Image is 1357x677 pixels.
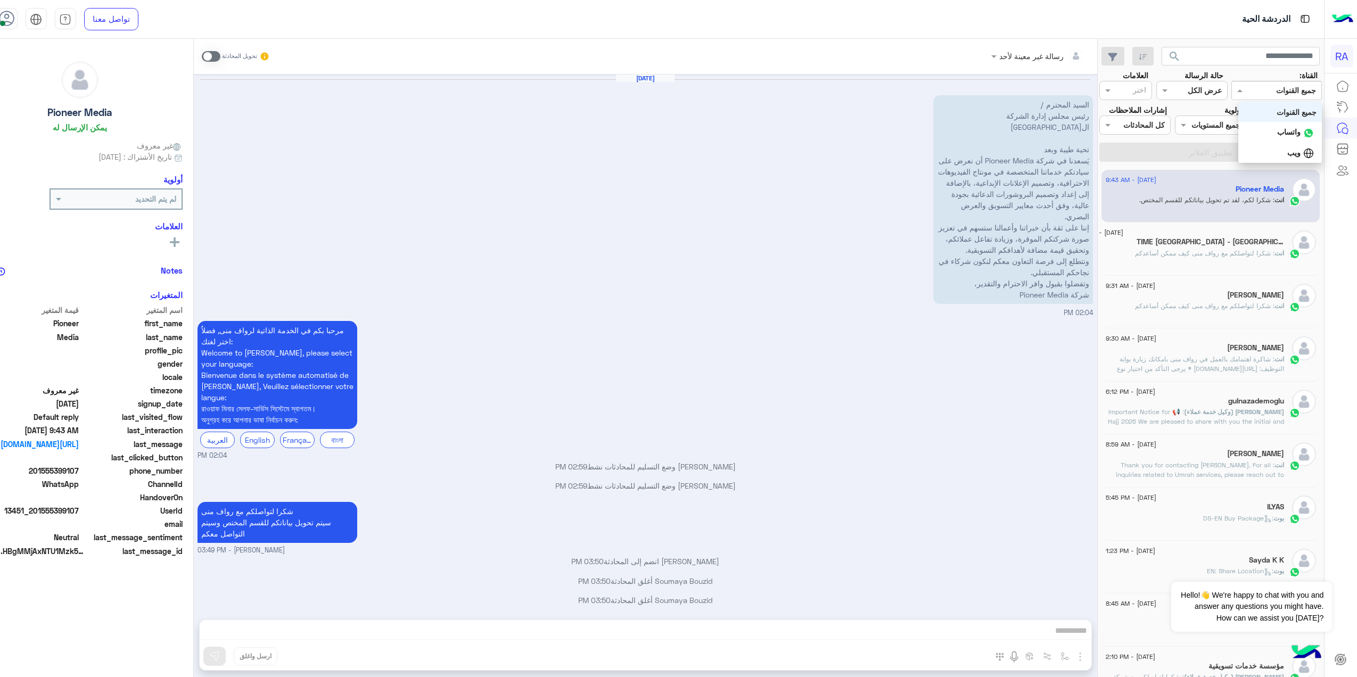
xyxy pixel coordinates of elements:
img: defaultAdmin.png [62,62,98,98]
span: profile_pic [81,345,183,356]
img: defaultAdmin.png [1292,336,1316,360]
span: [DATE] - 9:43 AM [1106,175,1156,185]
h5: TIME Ruba Hotel - Makkah فندق تايم ربا [1137,237,1284,246]
span: شكرا لتواصلكم مع رواف منى كيف ممكن أساعدكم [1135,302,1274,310]
img: hulul-logo.png [1288,634,1325,672]
img: defaultAdmin.png [1292,496,1316,519]
ng-dropdown-panel: Options list [1238,102,1322,163]
img: defaultAdmin.png [1292,178,1316,202]
h5: Joe [1227,291,1284,300]
b: ويب [1287,148,1301,157]
img: WebChat [1303,148,1314,159]
span: انت [1274,249,1284,257]
p: [PERSON_NAME] وضع التسليم للمحادثات نشط [198,480,1093,491]
h6: المتغيرات [150,290,183,300]
div: বাংলা [320,432,355,448]
span: [DATE] - 1:23 PM [1106,546,1155,556]
div: اختر [1133,84,1148,98]
h6: Notes [161,266,183,275]
span: شكرا لكم، لقد تم تحويل بياناتكم للقسم المختص. [1139,196,1274,204]
p: الدردشة الحية [1242,12,1290,27]
span: غير معروف [137,140,183,151]
span: last_message [81,439,183,450]
img: tab [30,13,42,26]
span: [DATE] - 6:12 PM [1106,387,1155,397]
h5: KAMIL HUSAIN [1227,449,1284,458]
span: 03:50 PM [571,557,604,566]
img: defaultAdmin.png [1292,390,1316,414]
p: [PERSON_NAME] وضع التسليم للمحادثات نشط [198,461,1093,472]
h6: [DATE] [616,75,675,82]
small: تحويل المحادثة [222,52,257,61]
img: WhatsApp [1289,514,1300,524]
span: [DATE] - 9:31 AM [1074,228,1123,237]
span: [DATE] - 8:59 AM [1106,440,1156,449]
a: tab [55,8,76,30]
h5: مؤسسة خدمات تسويقية [1208,662,1284,671]
img: tab [1298,12,1312,26]
label: أولوية [1224,104,1243,115]
b: جميع القنوات [1277,108,1317,117]
span: [DATE] - 5:45 PM [1106,493,1156,502]
span: [PERSON_NAME] (وكيل خدمة عملاء) [1184,408,1284,416]
span: تاريخ الأشتراك : [DATE] [98,151,172,162]
button: search [1162,47,1188,70]
img: WhatsApp [1289,408,1300,418]
span: 02:04 PM [198,451,227,461]
span: last_interaction [81,425,183,436]
label: العلامات [1123,70,1148,81]
span: phone_number [81,465,183,476]
button: تطبيق الفلاتر [1099,143,1322,162]
img: defaultAdmin.png [1292,442,1316,466]
span: 02:59 PM [555,462,587,471]
span: شكرا لتواصلكم مع رواف منى كيف ممكن أساعدكم [1135,249,1274,257]
span: last_message_id [86,546,183,557]
h5: Ismail Saber [1227,343,1284,352]
h5: Sayda K K [1249,556,1284,565]
span: last_clicked_button [81,452,183,463]
span: last_message_sentiment [81,532,183,543]
span: first_name [81,318,183,329]
label: القناة: [1300,70,1318,81]
span: Hello!👋 We're happy to chat with you and answer any questions you might have. How can we assist y... [1171,582,1331,632]
span: HandoverOn [81,492,183,503]
p: Soumaya Bouzid أغلق المحادثة [198,595,1093,606]
p: [PERSON_NAME] انضم إلى المحادثة [198,556,1093,567]
span: signup_date [81,398,183,409]
img: tab [59,13,71,26]
img: defaultAdmin.png [1292,284,1316,308]
span: 03:50 PM [578,576,611,585]
span: [DATE] - 8:45 AM [1106,599,1156,608]
h6: أولوية [163,175,183,184]
span: [DATE] - 9:31 AM [1106,281,1155,291]
span: [DATE] - 2:10 PM [1106,652,1155,662]
label: إشارات الملاحظات [1109,104,1167,115]
span: ChannelId [81,478,183,490]
div: English [240,432,275,448]
div: Français [280,432,315,448]
span: gender [81,358,183,369]
span: انت [1274,355,1284,363]
img: Logo [1332,8,1353,30]
h6: يمكن الإرسال له [53,122,107,132]
h5: Pioneer Media [1236,185,1284,194]
img: WhatsApp [1289,460,1300,471]
h5: gulnazademoglu [1228,397,1284,406]
span: [PERSON_NAME] - 03:49 PM [198,546,285,556]
img: defaultAdmin.png [1292,549,1316,573]
span: انت [1274,196,1284,204]
span: search [1168,50,1181,63]
div: العربية [200,432,235,448]
p: 8/9/2025, 2:04 PM [933,95,1093,304]
label: حالة الرسالة [1185,70,1223,81]
span: locale [81,371,183,383]
h5: ILYAS [1267,502,1284,511]
p: 8/9/2025, 3:49 PM [198,502,357,543]
span: [DATE] - 9:30 AM [1106,334,1156,343]
h5: Pioneer Media [47,106,112,119]
span: last_name [81,332,183,343]
button: ارسل واغلق [234,647,277,665]
img: defaultAdmin.png [1292,230,1316,254]
span: 03:50 PM [578,596,611,605]
img: WhatsApp [1289,196,1300,207]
